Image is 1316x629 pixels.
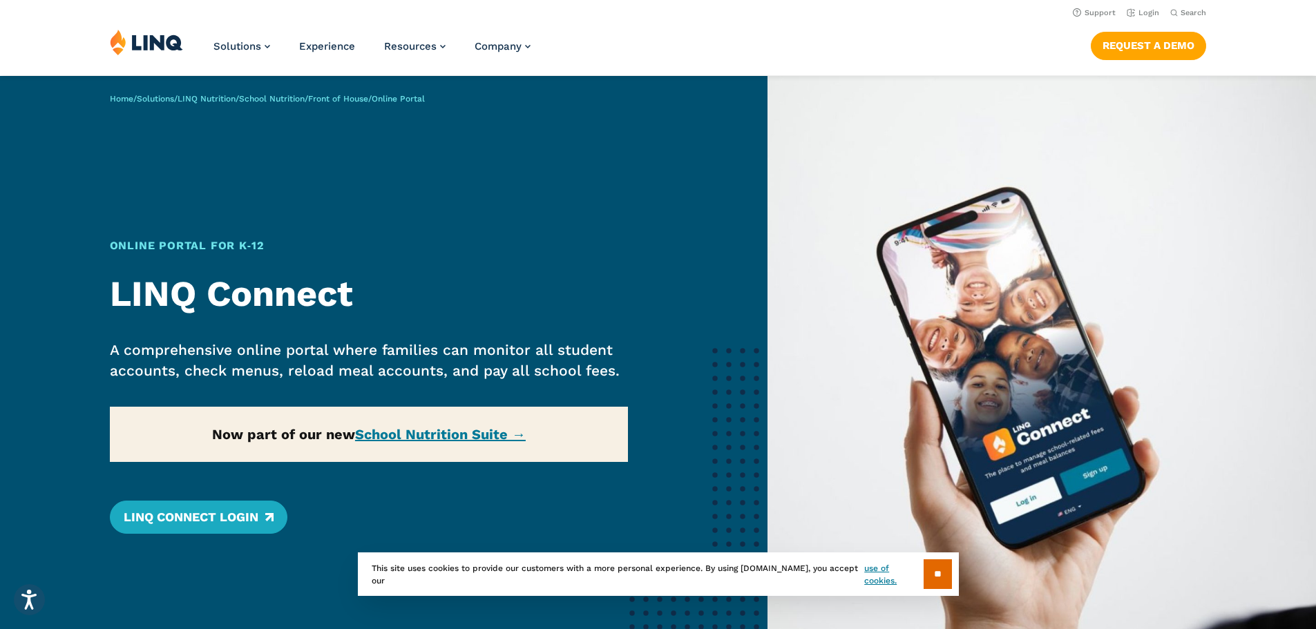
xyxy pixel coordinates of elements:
img: LINQ | K‑12 Software [110,29,183,55]
a: School Nutrition Suite → [355,426,526,443]
button: Open Search Bar [1170,8,1206,18]
a: Experience [299,40,355,52]
span: Search [1181,8,1206,17]
a: use of cookies. [864,562,923,587]
span: Online Portal [372,94,425,104]
strong: Now part of our new [212,426,526,443]
h1: Online Portal for K‑12 [110,238,629,254]
a: Solutions [137,94,174,104]
a: Support [1073,8,1116,17]
a: LINQ Connect Login [110,501,287,534]
p: A comprehensive online portal where families can monitor all student accounts, check menus, reloa... [110,340,629,381]
nav: Button Navigation [1091,29,1206,59]
a: LINQ Nutrition [178,94,236,104]
span: Resources [384,40,437,52]
span: Solutions [213,40,261,52]
a: Solutions [213,40,270,52]
a: Front of House [308,94,368,104]
a: Resources [384,40,446,52]
a: Company [475,40,531,52]
span: Company [475,40,522,52]
a: School Nutrition [239,94,305,104]
a: Home [110,94,133,104]
a: Request a Demo [1091,32,1206,59]
div: This site uses cookies to provide our customers with a more personal experience. By using [DOMAIN... [358,552,959,596]
strong: LINQ Connect [110,273,353,315]
nav: Primary Navigation [213,29,531,75]
span: / / / / / [110,94,425,104]
a: Login [1127,8,1159,17]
